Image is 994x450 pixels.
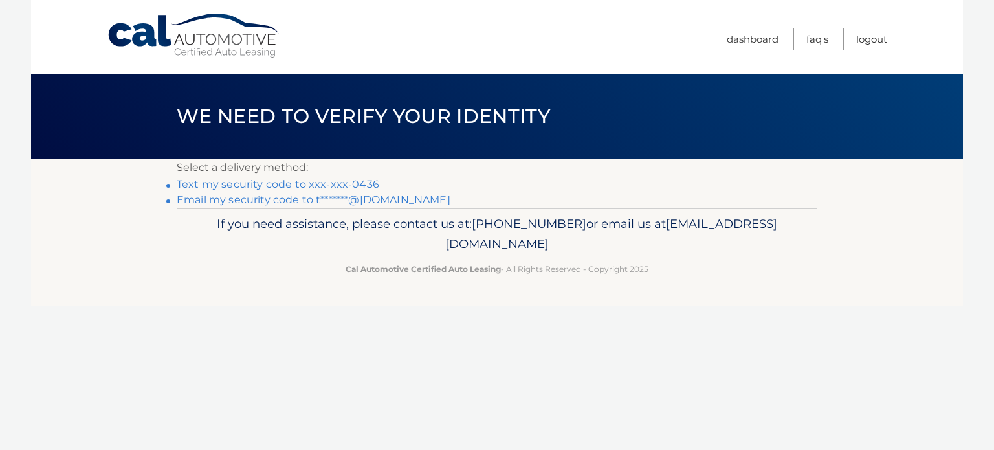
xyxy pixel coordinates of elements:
p: If you need assistance, please contact us at: or email us at [185,214,809,255]
span: We need to verify your identity [177,104,550,128]
a: Text my security code to xxx-xxx-0436 [177,178,379,190]
a: Email my security code to t*******@[DOMAIN_NAME] [177,194,450,206]
p: - All Rights Reserved - Copyright 2025 [185,262,809,276]
a: Logout [856,28,887,50]
strong: Cal Automotive Certified Auto Leasing [346,264,501,274]
span: [PHONE_NUMBER] [472,216,586,231]
a: Cal Automotive [107,13,282,59]
a: FAQ's [806,28,828,50]
p: Select a delivery method: [177,159,817,177]
a: Dashboard [727,28,779,50]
